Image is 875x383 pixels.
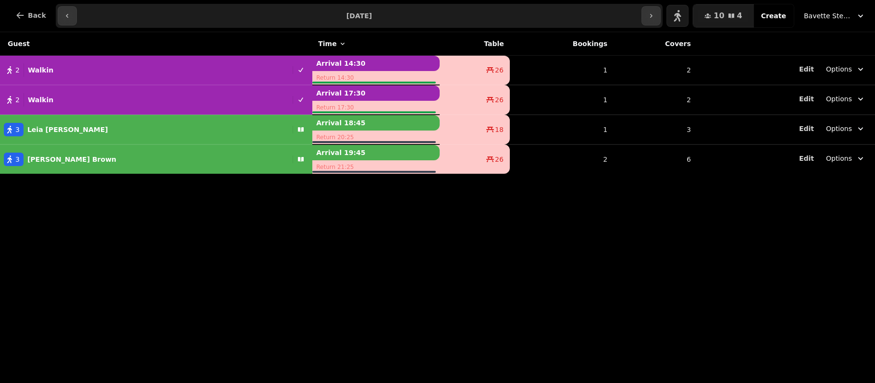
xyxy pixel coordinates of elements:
[28,12,46,19] span: Back
[440,32,510,56] th: Table
[613,32,697,56] th: Covers
[495,155,504,164] span: 26
[798,7,871,24] button: Bavette Steakhouse - [PERSON_NAME]
[15,65,20,75] span: 2
[826,94,852,104] span: Options
[15,155,20,164] span: 3
[820,120,871,137] button: Options
[820,150,871,167] button: Options
[799,124,814,133] button: Edit
[820,60,871,78] button: Options
[28,65,53,75] p: Walkin
[761,12,786,19] span: Create
[510,32,613,56] th: Bookings
[820,90,871,108] button: Options
[15,125,20,134] span: 3
[27,125,108,134] p: Leia [PERSON_NAME]
[826,64,852,74] span: Options
[753,4,794,27] button: Create
[510,56,613,85] td: 1
[495,65,504,75] span: 26
[312,160,439,174] p: Return 21:25
[510,115,613,144] td: 1
[495,95,504,105] span: 26
[826,154,852,163] span: Options
[27,155,116,164] p: [PERSON_NAME] Brown
[312,101,439,114] p: Return 17:30
[495,125,504,134] span: 18
[799,64,814,74] button: Edit
[804,11,852,21] span: Bavette Steakhouse - [PERSON_NAME]
[312,145,439,160] p: Arrival 19:45
[714,12,724,20] span: 10
[312,115,439,131] p: Arrival 18:45
[613,56,697,85] td: 2
[826,124,852,133] span: Options
[799,66,814,72] span: Edit
[510,144,613,174] td: 2
[312,131,439,144] p: Return 20:25
[318,39,336,48] span: Time
[312,56,439,71] p: Arrival 14:30
[28,95,53,105] p: Walkin
[318,39,346,48] button: Time
[510,85,613,115] td: 1
[613,144,697,174] td: 6
[312,85,439,101] p: Arrival 17:30
[8,4,54,27] button: Back
[15,95,20,105] span: 2
[799,154,814,163] button: Edit
[799,155,814,162] span: Edit
[613,85,697,115] td: 2
[312,71,439,84] p: Return 14:30
[737,12,742,20] span: 4
[613,115,697,144] td: 3
[799,94,814,104] button: Edit
[799,125,814,132] span: Edit
[693,4,753,27] button: 104
[799,96,814,102] span: Edit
